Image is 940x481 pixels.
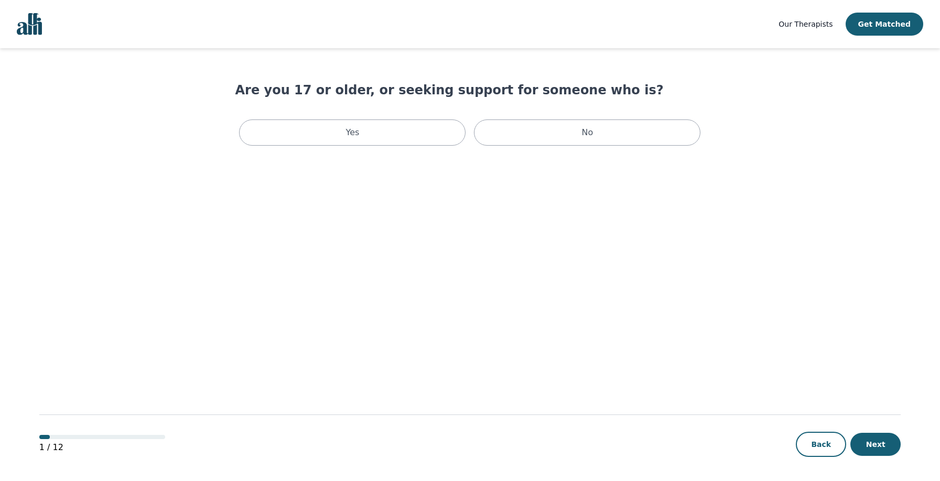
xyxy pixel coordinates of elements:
[17,13,42,35] img: alli logo
[346,126,360,139] p: Yes
[582,126,593,139] p: No
[779,18,833,30] a: Our Therapists
[796,432,846,457] button: Back
[235,82,705,99] h1: Are you 17 or older, or seeking support for someone who is?
[779,20,833,28] span: Our Therapists
[39,441,165,454] p: 1 / 12
[850,433,901,456] button: Next
[846,13,923,36] button: Get Matched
